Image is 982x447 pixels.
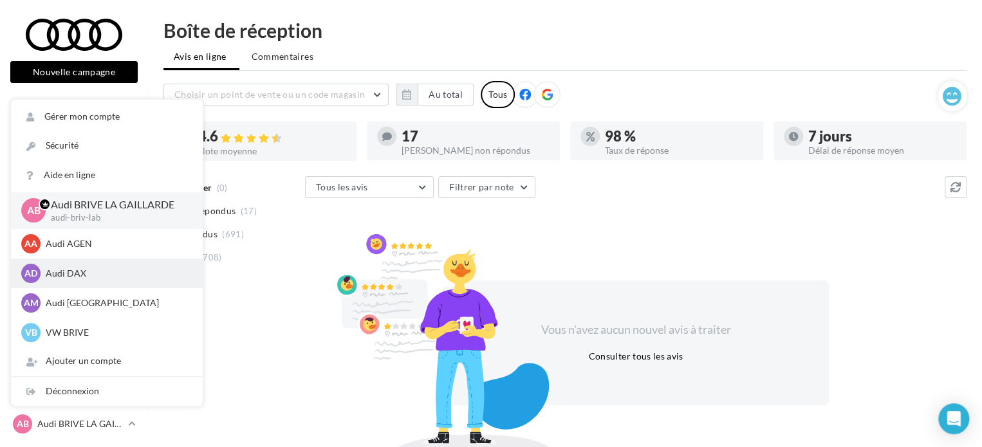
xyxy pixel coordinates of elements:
[402,129,550,143] div: 17
[583,349,688,364] button: Consulter tous les avis
[11,131,203,160] a: Sécurité
[402,146,550,155] div: [PERSON_NAME] non répondus
[11,377,203,406] div: Déconnexion
[8,194,140,221] a: Visibilité en ligne
[46,326,187,339] p: VW BRIVE
[24,296,39,309] span: AM
[11,161,203,190] a: Aide en ligne
[241,206,257,216] span: (17)
[8,289,140,327] a: PLV et print personnalisable
[8,160,140,188] a: Boîte de réception
[305,176,434,198] button: Tous les avis
[11,347,203,376] div: Ajouter un compte
[25,326,37,339] span: VB
[525,322,746,338] div: Vous n'avez aucun nouvel avis à traiter
[27,203,41,218] span: AB
[198,147,346,156] div: Note moyenne
[222,229,244,239] span: (691)
[252,51,313,62] span: Commentaires
[46,296,187,309] p: Audi [GEOGRAPHIC_DATA]
[37,417,123,430] p: Audi BRIVE LA GAILLARDE
[51,212,182,224] p: audi-briv-lab
[163,84,389,105] button: Choisir un point de vente ou un code magasin
[200,252,222,262] span: (708)
[605,146,753,155] div: Taux de réponse
[24,237,37,250] span: AA
[174,89,365,100] span: Choisir un point de vente ou un code magasin
[481,81,515,108] div: Tous
[808,129,956,143] div: 7 jours
[10,61,138,83] button: Nouvelle campagne
[10,412,138,436] a: AB Audi BRIVE LA GAILLARDE
[163,21,967,40] div: Boîte de réception
[418,84,474,105] button: Au total
[316,181,368,192] span: Tous les avis
[396,84,474,105] button: Au total
[24,267,37,280] span: AD
[17,417,29,430] span: AB
[8,257,140,284] a: Médiathèque
[8,226,140,253] a: Campagnes
[198,129,346,144] div: 4.6
[8,96,135,123] button: Notifications
[808,146,956,155] div: Délai de réponse moyen
[46,237,187,250] p: Audi AGEN
[438,176,535,198] button: Filtrer par note
[605,129,753,143] div: 98 %
[11,102,203,131] a: Gérer mon compte
[176,205,236,217] span: Non répondus
[51,197,182,212] p: Audi BRIVE LA GAILLARDE
[8,129,140,156] a: Opérations
[46,267,187,280] p: Audi DAX
[938,403,969,434] div: Open Intercom Messenger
